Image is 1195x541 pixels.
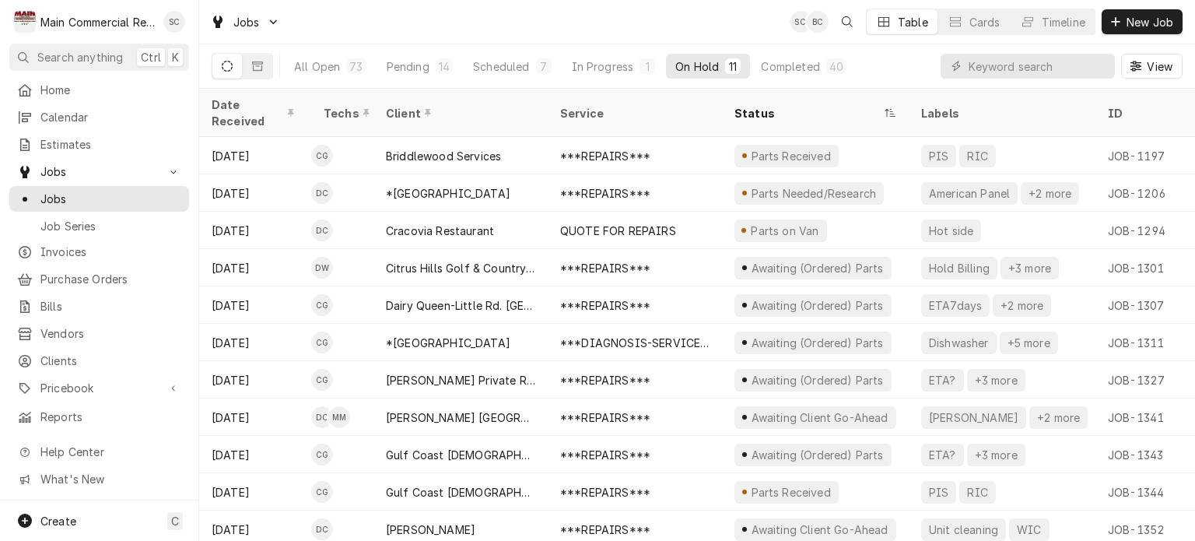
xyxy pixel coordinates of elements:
div: Awaiting Client Go-Ahead [749,409,889,426]
div: *[GEOGRAPHIC_DATA] [386,335,510,351]
div: [DATE] [199,473,311,511]
div: Dylan Crawford's Avatar [311,406,333,428]
div: Dylan Crawford's Avatar [311,220,333,241]
div: Caleb Gorton's Avatar [311,481,333,503]
div: [DATE] [199,324,311,361]
div: 73 [349,58,363,75]
div: Caleb Gorton's Avatar [311,332,333,353]
div: RIC [965,148,989,164]
a: Estimates [9,132,189,157]
div: MM [328,406,350,428]
div: SC [163,11,185,33]
div: Gulf Coast [DEMOGRAPHIC_DATA] Family Services (Holiday) [386,447,535,463]
a: Home [9,77,189,103]
a: Go to What's New [9,466,189,492]
span: Jobs [40,191,181,207]
div: Dairy Queen-Little Rd. [GEOGRAPHIC_DATA][PERSON_NAME] [386,297,535,314]
div: All Open [294,58,340,75]
span: Search anything [37,49,123,65]
div: Awaiting Client Go-Ahead [749,522,889,538]
button: New Job [1102,9,1183,34]
div: ETA7days [927,297,983,314]
div: Cracovia Restaurant [386,223,494,239]
div: SC [790,11,811,33]
div: WIC [1015,522,1043,538]
div: Scheduled [473,58,529,75]
div: PIS [927,148,950,164]
div: In Progress [572,58,634,75]
div: +2 more [999,297,1045,314]
span: Reports [40,409,181,425]
div: Labels [921,105,1083,121]
span: Help Center [40,444,180,460]
div: CG [311,369,333,391]
div: Dylan Crawford's Avatar [311,518,333,540]
div: CG [311,332,333,353]
div: Awaiting (Ordered) Parts [749,260,885,276]
button: Search anythingCtrlK [9,44,189,71]
input: Keyword search [969,54,1107,79]
div: 11 [728,58,738,75]
div: [PERSON_NAME] Private Residence [386,372,535,388]
div: +3 more [973,372,1019,388]
div: [PERSON_NAME] [386,522,475,538]
div: [DATE] [199,361,311,399]
div: Awaiting (Ordered) Parts [749,447,885,463]
div: CG [311,145,333,167]
div: Caleb Gorton's Avatar [311,145,333,167]
div: Main Commercial Refrigeration Service's Avatar [14,11,36,33]
a: Reports [9,404,189,430]
div: Awaiting (Ordered) Parts [749,335,885,351]
span: Clients [40,353,181,369]
div: Parts Needed/Research [749,185,878,202]
div: Dylan Crawford's Avatar [311,182,333,204]
div: Table [898,14,928,30]
div: +5 more [1006,335,1052,351]
div: 7 [539,58,548,75]
span: C [171,513,179,529]
div: RIC [965,484,989,501]
a: Go to Help Center [9,439,189,465]
button: View [1121,54,1183,79]
span: Ctrl [141,49,161,65]
div: [DATE] [199,436,311,473]
a: Calendar [9,104,189,130]
div: Techs [324,105,372,121]
a: Job Series [9,213,189,239]
div: [DATE] [199,249,311,286]
span: What's New [40,471,180,487]
div: Caleb Gorton's Avatar [311,444,333,465]
div: [DATE] [199,174,311,212]
div: 14 [439,58,450,75]
span: K [172,49,179,65]
div: DC [311,518,333,540]
div: Sharon Campbell's Avatar [163,11,185,33]
div: Gulf Coast [DEMOGRAPHIC_DATA] Family Services (Holiday) [386,484,535,501]
div: Caleb Gorton's Avatar [311,369,333,391]
div: Mike Marchese's Avatar [328,406,350,428]
div: Bookkeeper Main Commercial's Avatar [807,11,829,33]
div: Unit cleaning [927,522,1000,538]
div: *[GEOGRAPHIC_DATA] [386,185,510,202]
div: Parts Received [749,484,832,501]
span: Vendors [40,325,181,342]
a: Go to Jobs [204,9,286,35]
div: Sharon Campbell's Avatar [790,11,811,33]
div: 40 [829,58,843,75]
div: DC [311,182,333,204]
div: DC [311,406,333,428]
div: Date Received [212,97,296,129]
div: Citrus Hills Golf & Country Club [386,260,535,276]
button: Open search [835,9,860,34]
div: ETA? [927,372,958,388]
div: QUOTE FOR REPAIRS [560,223,676,239]
span: Purchase Orders [40,271,181,287]
a: Vendors [9,321,189,346]
span: Jobs [40,163,158,180]
div: Completed [761,58,819,75]
div: PIS [927,484,950,501]
span: View [1144,58,1176,75]
div: On Hold [675,58,719,75]
div: [PERSON_NAME] [927,409,1020,426]
a: Invoices [9,239,189,265]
